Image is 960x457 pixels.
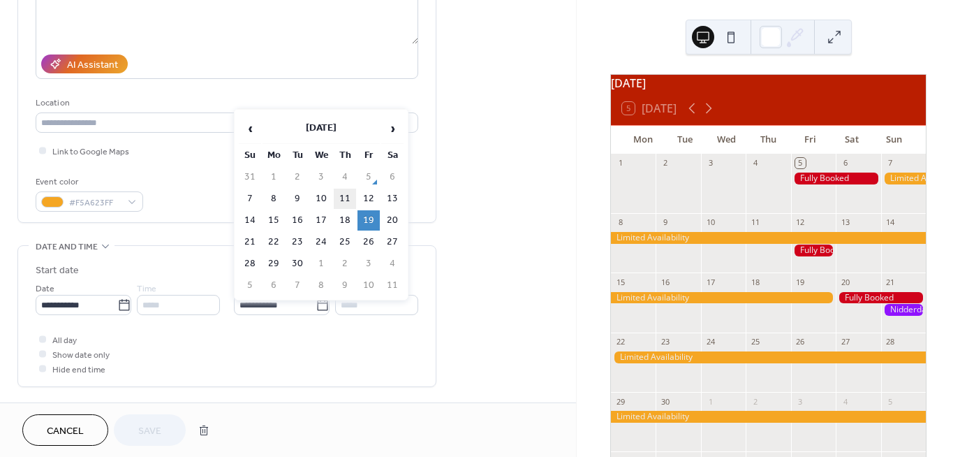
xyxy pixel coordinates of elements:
[334,189,356,209] td: 11
[239,275,261,296] td: 5
[357,167,380,187] td: 5
[286,232,309,252] td: 23
[873,126,915,154] div: Sun
[239,167,261,187] td: 31
[660,337,670,347] div: 23
[615,158,626,168] div: 1
[239,115,260,143] span: ‹
[310,145,332,166] th: We
[382,115,403,143] span: ›
[36,263,79,278] div: Start date
[611,292,836,304] div: Limited Availability
[310,210,332,231] td: 17
[263,167,285,187] td: 1
[840,277,850,287] div: 20
[286,167,309,187] td: 2
[795,337,806,347] div: 26
[137,282,156,296] span: Time
[263,232,285,252] td: 22
[881,304,926,316] div: Nidderdale Show
[239,232,261,252] td: 21
[660,217,670,228] div: 9
[41,55,128,73] button: AI Assistant
[381,167,404,187] td: 6
[750,217,760,228] div: 11
[357,145,380,166] th: Fr
[885,158,896,168] div: 7
[263,275,285,296] td: 6
[795,158,806,168] div: 5
[263,189,285,209] td: 8
[705,217,716,228] div: 10
[52,333,77,348] span: All day
[795,217,806,228] div: 12
[36,240,98,254] span: Date and time
[334,275,356,296] td: 9
[36,96,415,110] div: Location
[748,126,790,154] div: Thu
[615,396,626,407] div: 29
[840,217,850,228] div: 13
[263,145,285,166] th: Mo
[310,189,332,209] td: 10
[286,210,309,231] td: 16
[263,114,380,144] th: [DATE]
[52,145,129,159] span: Link to Google Maps
[381,189,404,209] td: 13
[885,217,896,228] div: 14
[795,396,806,407] div: 3
[334,145,356,166] th: Th
[615,277,626,287] div: 15
[840,396,850,407] div: 4
[357,275,380,296] td: 10
[381,254,404,274] td: 4
[381,275,404,296] td: 11
[660,158,670,168] div: 2
[334,254,356,274] td: 2
[881,173,926,184] div: Limited Availability
[705,337,716,347] div: 24
[286,254,309,274] td: 30
[840,337,850,347] div: 27
[836,292,926,304] div: Fully Booked
[22,414,108,446] button: Cancel
[334,167,356,187] td: 4
[885,396,896,407] div: 5
[622,126,664,154] div: Mon
[795,277,806,287] div: 19
[310,275,332,296] td: 8
[67,58,118,73] div: AI Assistant
[263,210,285,231] td: 15
[263,254,285,274] td: 29
[357,232,380,252] td: 26
[885,277,896,287] div: 21
[310,167,332,187] td: 3
[705,277,716,287] div: 17
[791,173,881,184] div: Fully Booked
[357,210,380,231] td: 19
[334,232,356,252] td: 25
[239,189,261,209] td: 7
[310,232,332,252] td: 24
[286,145,309,166] th: Tu
[381,210,404,231] td: 20
[660,396,670,407] div: 30
[334,210,356,231] td: 18
[660,277,670,287] div: 16
[286,275,309,296] td: 7
[611,411,926,423] div: Limited Availability
[615,337,626,347] div: 22
[706,126,748,154] div: Wed
[357,254,380,274] td: 3
[611,75,926,92] div: [DATE]
[239,145,261,166] th: Su
[791,245,836,256] div: Fully Booked
[36,175,140,189] div: Event color
[789,126,831,154] div: Fri
[357,189,380,209] td: 12
[840,158,850,168] div: 6
[381,232,404,252] td: 27
[705,396,716,407] div: 1
[615,217,626,228] div: 8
